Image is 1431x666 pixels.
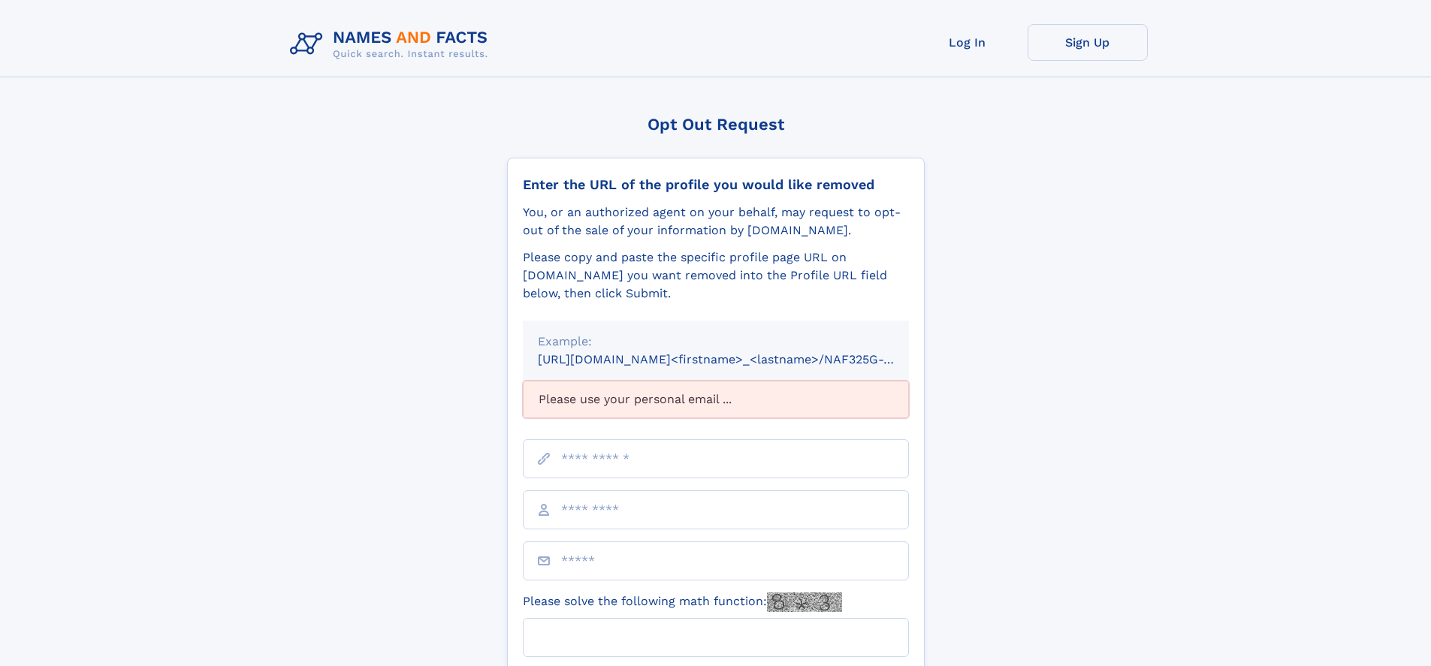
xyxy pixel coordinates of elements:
label: Please solve the following math function: [523,592,842,612]
div: Please use your personal email ... [523,381,909,418]
small: [URL][DOMAIN_NAME]<firstname>_<lastname>/NAF325G-xxxxxxxx [538,352,937,366]
div: Please copy and paste the specific profile page URL on [DOMAIN_NAME] you want removed into the Pr... [523,249,909,303]
div: Opt Out Request [507,115,925,134]
a: Log In [907,24,1028,61]
div: Example: [538,333,894,351]
a: Sign Up [1028,24,1148,61]
div: You, or an authorized agent on your behalf, may request to opt-out of the sale of your informatio... [523,203,909,240]
div: Enter the URL of the profile you would like removed [523,176,909,193]
img: Logo Names and Facts [284,24,500,65]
